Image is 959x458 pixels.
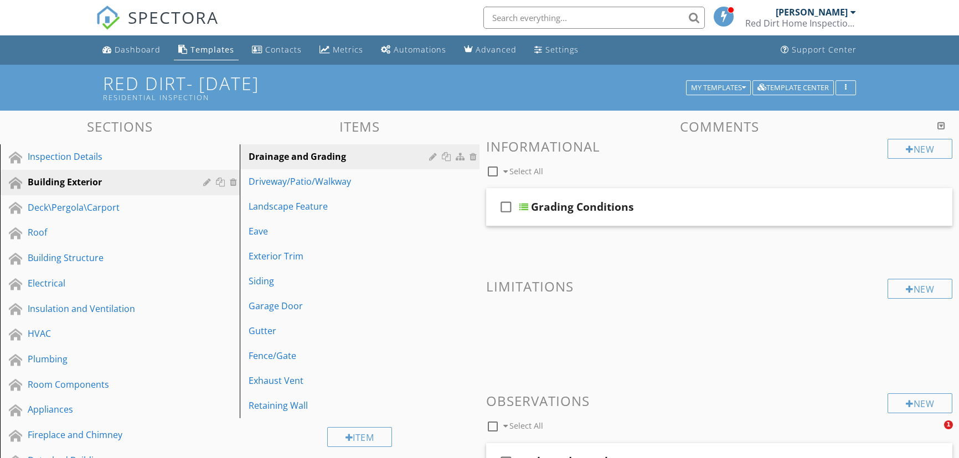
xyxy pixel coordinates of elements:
[28,327,187,340] div: HVAC
[745,18,856,29] div: Red Dirt Home Inspections LLC.
[249,274,432,288] div: Siding
[249,200,432,213] div: Landscape Feature
[486,393,952,408] h3: Observations
[28,150,187,163] div: Inspection Details
[96,6,120,30] img: The Best Home Inspection Software - Spectora
[944,420,953,429] span: 1
[686,80,751,96] button: My Templates
[28,302,187,315] div: Insulation and Ventilation
[333,44,363,55] div: Metrics
[792,44,857,55] div: Support Center
[327,427,393,447] div: Item
[377,40,451,60] a: Automations (Basic)
[249,374,432,387] div: Exhaust Vent
[509,166,543,176] span: Select All
[28,175,187,189] div: Building Exterior
[240,119,479,134] h3: Items
[776,40,861,60] a: Support Center
[460,40,521,60] a: Advanced
[28,428,187,441] div: Fireplace and Chimney
[103,93,690,102] div: Residential Inspection
[249,150,432,163] div: Drainage and Grading
[28,352,187,366] div: Plumbing
[486,139,952,154] h3: Informational
[776,7,848,18] div: [PERSON_NAME]
[752,82,834,92] a: Template Center
[96,15,219,38] a: SPECTORA
[28,403,187,416] div: Appliances
[28,201,187,214] div: Deck\Pergola\Carport
[28,378,187,391] div: Room Components
[190,44,234,55] div: Templates
[757,84,829,92] div: Template Center
[174,40,239,60] a: Templates
[921,420,948,447] iframe: Intercom live chat
[248,40,306,60] a: Contacts
[265,44,302,55] div: Contacts
[115,44,161,55] div: Dashboard
[249,349,432,362] div: Fence/Gate
[249,225,432,238] div: Eave
[249,299,432,313] div: Garage Door
[888,139,952,159] div: New
[531,200,634,214] div: Grading Conditions
[486,119,952,134] h3: Comments
[249,399,432,412] div: Retaining Wall
[394,44,446,55] div: Automations
[752,80,834,96] button: Template Center
[28,226,187,239] div: Roof
[545,44,579,55] div: Settings
[486,279,952,294] h3: Limitations
[249,249,432,263] div: Exterior Trim
[28,251,187,264] div: Building Structure
[509,420,543,431] span: Select All
[888,393,952,413] div: New
[128,6,219,29] span: SPECTORA
[98,40,165,60] a: Dashboard
[497,194,515,220] i: check_box_outline_blank
[103,74,856,102] h1: Red Dirt- [DATE]
[691,84,746,92] div: My Templates
[28,277,187,290] div: Electrical
[888,279,952,299] div: New
[249,324,432,337] div: Gutter
[315,40,368,60] a: Metrics
[249,175,432,188] div: Driveway/Patio/Walkway
[483,7,705,29] input: Search everything...
[530,40,583,60] a: Settings
[476,44,517,55] div: Advanced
